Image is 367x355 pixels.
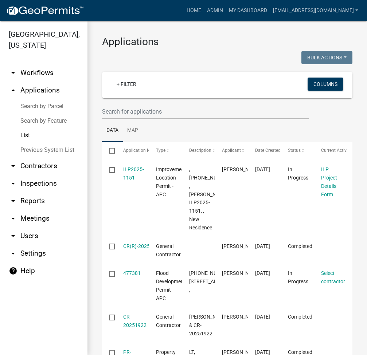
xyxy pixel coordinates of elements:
[182,142,215,159] datatable-header-cell: Description
[189,166,238,230] span: , 007-121-001.C, , Whitehead, ILP2025-1151, , New Residence
[222,243,261,249] span: Lynn Hochstetler
[9,249,17,258] i: arrow_drop_down
[288,148,301,153] span: Status
[288,243,312,249] span: Completed
[248,142,281,159] datatable-header-cell: Date Created
[9,214,17,223] i: arrow_drop_down
[189,270,234,293] span: 008-024-226, 308 W BOSTON ST, ,
[102,36,352,48] h3: Applications
[270,4,361,17] a: [EMAIL_ADDRESS][DOMAIN_NAME]
[156,166,186,197] span: Improvement Location Permit - APC
[281,142,314,159] datatable-header-cell: Status
[255,314,270,320] span: 09/11/2025
[301,51,352,64] button: Bulk Actions
[255,270,270,276] span: 09/11/2025
[111,78,142,91] a: + Filter
[215,142,248,159] datatable-header-cell: Applicant
[189,148,211,153] span: Description
[288,314,312,320] span: Completed
[123,314,147,328] a: CR-20251922
[123,243,161,249] a: CR(R)-20251040
[156,148,165,153] span: Type
[222,314,261,320] span: aiden jonsson
[123,270,141,276] a: 477381
[255,349,270,355] span: 09/11/2025
[222,166,261,172] span: samuel
[321,270,345,284] a: Select contractor
[156,270,186,301] span: Flood Development Permit - APC
[149,142,182,159] datatable-header-cell: Type
[156,314,181,328] span: General Contractor
[255,148,281,153] span: Date Created
[102,119,123,142] a: Data
[288,166,308,181] span: In Progress
[222,270,261,276] span: aiden jonsson
[288,349,312,355] span: Completed
[308,78,343,91] button: Columns
[255,243,270,249] span: 09/12/2025
[9,86,17,95] i: arrow_drop_up
[184,4,204,17] a: Home
[226,4,270,17] a: My Dashboard
[189,314,228,336] span: Aiden Jonsson & CR-20251922
[222,148,241,153] span: Applicant
[123,119,142,142] a: Map
[9,232,17,240] i: arrow_drop_down
[123,148,163,153] span: Application Number
[321,166,337,197] a: ILP Project Details Form
[9,68,17,77] i: arrow_drop_down
[204,4,226,17] a: Admin
[321,148,351,153] span: Current Activity
[9,162,17,170] i: arrow_drop_down
[222,349,261,355] span: Cody
[102,104,309,119] input: Search for applications
[9,179,17,188] i: arrow_drop_down
[116,142,149,159] datatable-header-cell: Application Number
[255,166,270,172] span: 09/12/2025
[102,142,116,159] datatable-header-cell: Select
[9,267,17,275] i: help
[123,166,144,181] a: ILP2025-1151
[156,243,181,257] span: General Contractor
[314,142,347,159] datatable-header-cell: Current Activity
[288,270,308,284] span: In Progress
[9,197,17,205] i: arrow_drop_down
